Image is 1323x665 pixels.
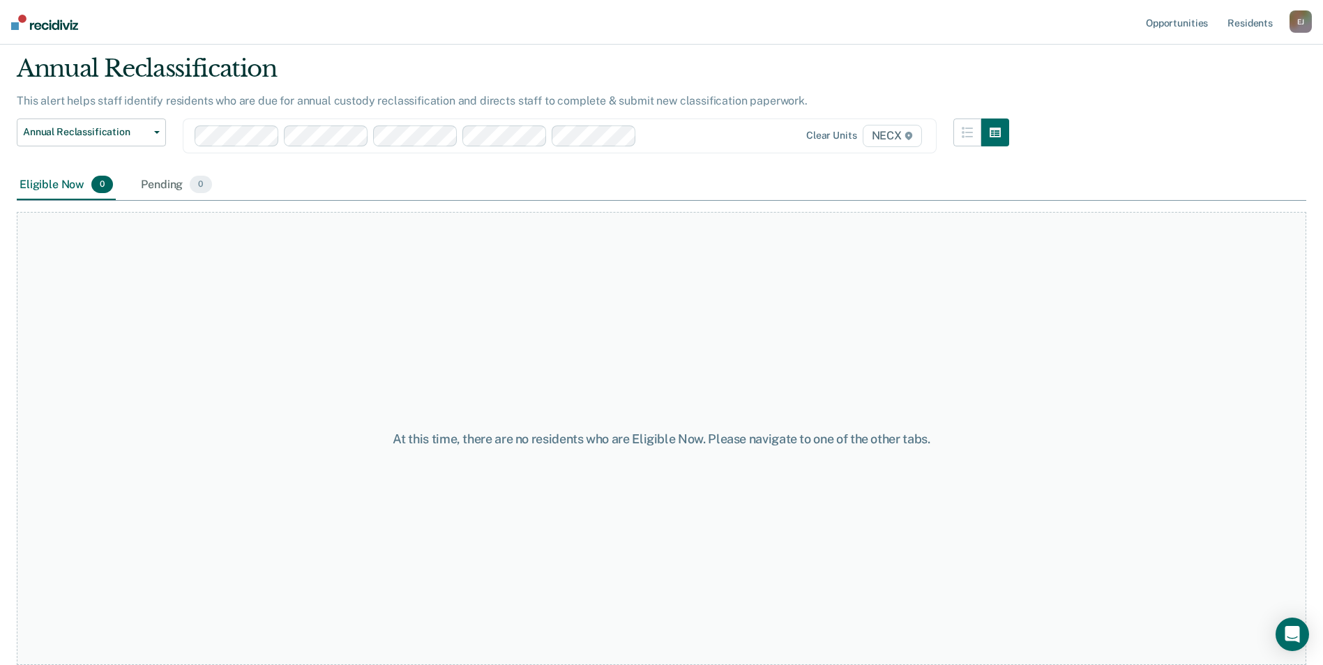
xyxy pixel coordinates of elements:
p: This alert helps staff identify residents who are due for annual custody reclassification and dir... [17,94,808,107]
span: Annual Reclassification [23,126,149,138]
div: At this time, there are no residents who are Eligible Now. Please navigate to one of the other tabs. [340,431,984,447]
button: Annual Reclassification [17,119,166,146]
span: NECX [863,125,922,147]
span: 0 [91,176,113,194]
div: Clear units [806,130,857,142]
div: Open Intercom Messenger [1276,618,1309,651]
div: Eligible Now0 [17,170,116,201]
button: EJ [1290,10,1312,33]
div: Annual Reclassification [17,54,1009,94]
div: E J [1290,10,1312,33]
div: Pending0 [138,170,214,201]
img: Recidiviz [11,15,78,30]
span: 0 [190,176,211,194]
